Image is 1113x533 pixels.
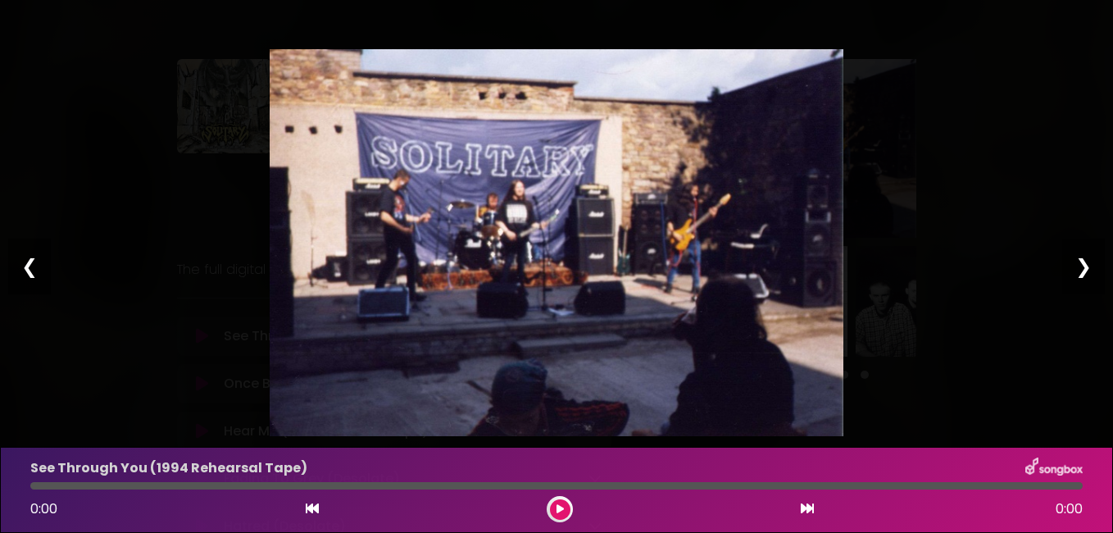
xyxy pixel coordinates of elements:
[1025,458,1083,479] img: songbox-logo-white.png
[8,239,51,294] div: ❮
[1062,239,1105,294] div: ❯
[1056,499,1083,519] span: 0:00
[30,499,57,518] span: 0:00
[30,458,307,478] p: See Through You (1994 Rehearsal Tape)
[270,49,843,436] img: Fzn0VZQfQdaIqbAKcm4s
